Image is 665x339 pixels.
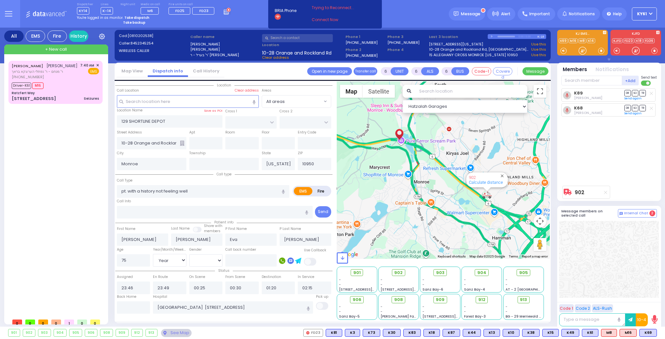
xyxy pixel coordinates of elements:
label: Call back number [225,247,256,252]
label: Last Name [171,226,190,231]
label: [PHONE_NUMBER] [345,40,378,45]
a: FD36 [644,38,655,43]
span: 908 [394,296,403,303]
span: 0 [12,320,22,324]
a: FD23 [623,38,634,43]
label: Fire [312,187,330,195]
label: Use Callback [304,248,326,253]
span: Patient info [211,220,237,225]
span: - [422,277,424,282]
label: Cross 1 [225,109,237,114]
span: - [422,282,424,287]
a: 902 [575,190,584,195]
span: Sanz Bay-5 [339,314,360,319]
span: - [464,309,466,314]
label: Caller name [190,34,260,40]
label: [PERSON_NAME] [190,42,260,47]
div: ALS KJ [601,329,617,337]
span: M16 [32,82,44,89]
span: TR [639,105,646,111]
div: K15 [542,329,559,337]
button: Code-1 [472,67,491,75]
span: Phone 2 [345,47,385,53]
a: K18 [635,38,643,43]
label: ר' בערל - ר' [PERSON_NAME] [190,52,260,58]
label: Areas [262,88,271,93]
label: [PHONE_NUMBER] [345,53,378,58]
span: 0 [25,320,35,324]
div: K13 [483,329,500,337]
span: [STREET_ADDRESS][PERSON_NAME] [381,287,442,292]
label: Fire units on call [169,3,217,6]
a: Call History [188,68,224,74]
a: K14 [587,38,595,43]
button: Map camera controls [533,215,546,228]
span: [STREET_ADDRESS][PERSON_NAME] [422,314,484,319]
div: K61 [582,329,598,337]
span: - [381,309,383,314]
span: [PERSON_NAME] Farm [381,314,419,319]
button: Code 2 [575,304,591,312]
label: Turn off text [641,80,651,86]
span: - [506,277,508,282]
input: Search location [415,85,527,98]
div: See map [161,329,192,337]
span: 906 [353,296,361,303]
div: Ratzfert Way [12,91,35,95]
label: Last 3 location [429,34,488,40]
label: Cad: [119,33,188,39]
button: Drag Pegman onto the map to open Street View [533,238,546,251]
div: [STREET_ADDRESS] [12,95,56,102]
a: History [69,31,88,42]
div: All [4,31,24,42]
div: K44 [463,329,481,337]
span: Forest Bay-3 [464,314,486,319]
div: BLS [561,329,579,337]
button: Message [522,67,548,75]
span: DR [624,90,631,96]
label: State [262,151,271,156]
span: 2 [649,210,655,216]
span: Alert [501,11,510,17]
span: Call type [213,172,235,177]
span: Clear address [262,55,289,60]
label: Apt [189,130,195,135]
label: Lines [101,3,113,6]
span: All areas [266,98,285,105]
span: - [339,282,341,287]
a: Connect Now [312,17,363,23]
label: [PERSON_NAME] [190,47,260,52]
span: FD23 [199,8,208,13]
button: Show street map [340,85,363,98]
label: Location [262,42,344,48]
img: Google [338,250,360,259]
label: Caller: [119,41,188,46]
div: K81 [326,329,342,337]
div: K83 [403,329,421,337]
label: Age [117,247,123,252]
div: K69 [639,329,657,337]
span: + New call [45,46,67,53]
button: Code 1 [559,304,574,312]
label: KJ EMS... [557,32,608,37]
span: 0 [77,320,87,324]
span: - [422,309,424,314]
span: 10-28 Orange and Rockland Rd [262,50,332,55]
a: Send again [624,96,642,100]
span: ✕ [96,63,99,68]
a: K89 [574,91,583,95]
span: Sanz Bay-4 [464,287,485,292]
span: - [339,277,341,282]
label: Dispatcher [77,3,93,6]
label: Pick up [316,294,328,299]
div: K30 [383,329,401,337]
label: Township [189,151,206,156]
span: 905 [519,270,528,276]
div: 902 [23,329,35,336]
div: 908 [100,329,113,336]
div: 906 [85,329,97,336]
div: FD23 [303,329,323,337]
div: ARON ZEV POLACHECK [394,122,405,141]
span: Other building occupants [180,141,184,146]
div: BLS [363,329,380,337]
